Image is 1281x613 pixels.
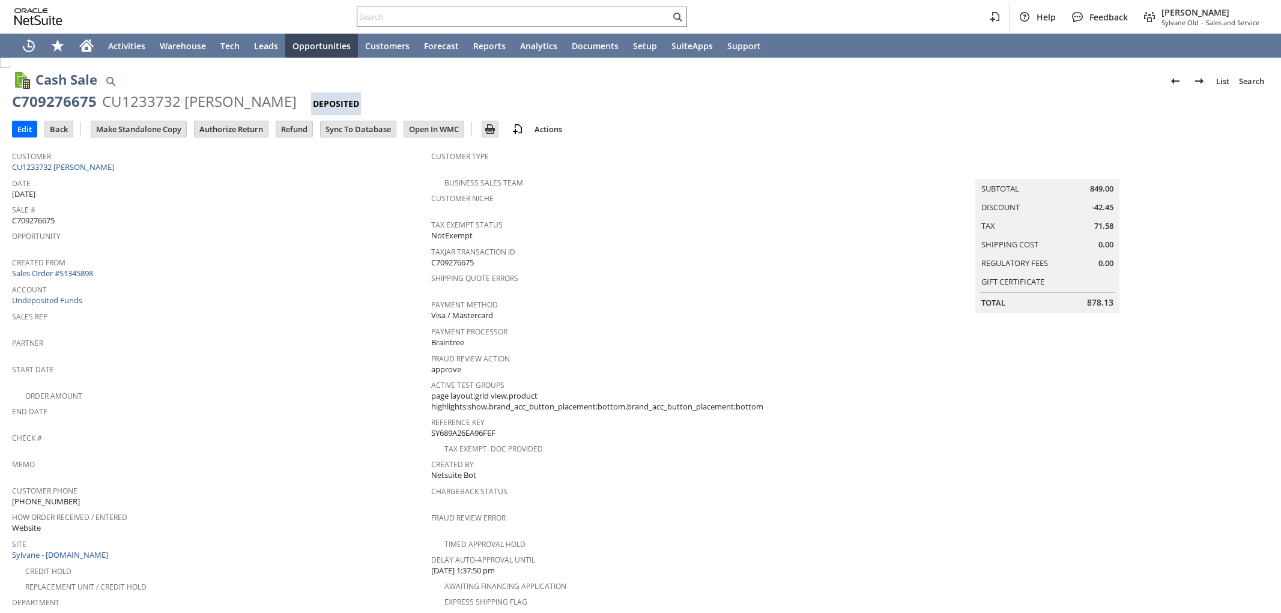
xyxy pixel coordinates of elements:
[12,486,77,496] a: Customer Phone
[12,162,117,172] a: CU1233732 [PERSON_NAME]
[1089,11,1128,23] span: Feedback
[14,34,43,58] a: Recent Records
[530,124,567,134] a: Actions
[12,268,96,279] a: Sales Order #S1345898
[12,597,59,608] a: Department
[444,444,543,454] a: Tax Exempt. Doc Provided
[101,34,153,58] a: Activities
[1161,7,1259,18] span: [PERSON_NAME]
[431,390,844,412] span: page layout:grid view,product highlights:show,brand_acc_button_placement:bottom,brand_acc_button_...
[981,239,1038,250] a: Shipping Cost
[12,295,82,306] a: Undeposited Funds
[444,178,523,188] a: Business Sales Team
[311,92,361,115] div: Deposited
[444,581,566,591] a: Awaiting Financing Application
[14,8,62,25] svg: logo
[981,183,1019,194] a: Subtotal
[357,10,670,24] input: Search
[431,565,495,576] span: [DATE] 1:37:50 pm
[12,312,47,322] a: Sales Rep
[520,40,557,52] span: Analytics
[431,247,515,257] a: TaxJar Transaction ID
[431,417,485,427] a: Reference Key
[572,40,619,52] span: Documents
[981,258,1048,268] a: Regulatory Fees
[12,433,42,443] a: Check #
[431,230,473,241] span: NotExempt
[50,38,65,53] svg: Shortcuts
[25,391,82,401] a: Order Amount
[417,34,466,58] a: Forecast
[12,151,51,162] a: Customer
[671,40,713,52] span: SuiteApps
[25,566,71,576] a: Credit Hold
[365,40,410,52] span: Customers
[727,40,761,52] span: Support
[79,38,94,53] svg: Home
[220,40,240,52] span: Tech
[22,38,36,53] svg: Recent Records
[981,276,1044,287] a: Gift Certificate
[285,34,358,58] a: Opportunities
[12,92,97,111] div: C709276675
[254,40,278,52] span: Leads
[72,34,101,58] a: Home
[12,215,55,226] span: C709276675
[12,178,31,189] a: Date
[431,193,494,204] a: Customer Niche
[483,122,497,136] img: Print
[276,121,312,137] input: Refund
[12,205,35,215] a: Sale #
[431,354,510,364] a: Fraud Review Action
[12,549,111,560] a: Sylvane - [DOMAIN_NAME]
[431,470,476,481] span: Netsuite Bot
[103,74,118,88] img: Quick Find
[12,406,47,417] a: End Date
[1201,18,1204,27] span: -
[431,337,464,348] span: Braintree
[1087,297,1113,309] span: 878.13
[12,496,80,507] span: [PHONE_NUMBER]
[626,34,664,58] a: Setup
[404,121,464,137] input: Open In WMC
[664,34,720,58] a: SuiteApps
[720,34,768,58] a: Support
[975,160,1119,179] caption: Summary
[444,597,527,607] a: Express Shipping Flag
[160,40,206,52] span: Warehouse
[12,285,47,295] a: Account
[981,220,995,231] a: Tax
[12,522,41,534] span: Website
[473,40,506,52] span: Reports
[1192,74,1207,88] img: Next
[466,34,513,58] a: Reports
[1206,18,1259,27] span: Sales and Service
[431,513,506,523] a: Fraud Review Error
[431,257,474,268] span: C709276675
[633,40,657,52] span: Setup
[444,539,525,549] a: Timed Approval Hold
[213,34,247,58] a: Tech
[12,231,61,241] a: Opportunity
[12,189,35,200] span: [DATE]
[1168,74,1183,88] img: Previous
[513,34,565,58] a: Analytics
[195,121,268,137] input: Authorize Return
[45,121,73,137] input: Back
[431,486,507,497] a: Chargeback Status
[670,10,685,24] svg: Search
[1161,18,1199,27] span: Sylvane Old
[424,40,459,52] span: Forecast
[431,273,518,283] a: Shipping Quote Errors
[1092,202,1113,213] span: -42.45
[12,459,35,470] a: Memo
[358,34,417,58] a: Customers
[12,512,127,522] a: How Order Received / Entered
[431,220,503,230] a: Tax Exempt Status
[431,151,489,162] a: Customer Type
[431,427,495,439] span: SY689A26EA96FEF
[247,34,285,58] a: Leads
[43,34,72,58] div: Shortcuts
[431,364,461,375] span: approve
[12,338,43,348] a: Partner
